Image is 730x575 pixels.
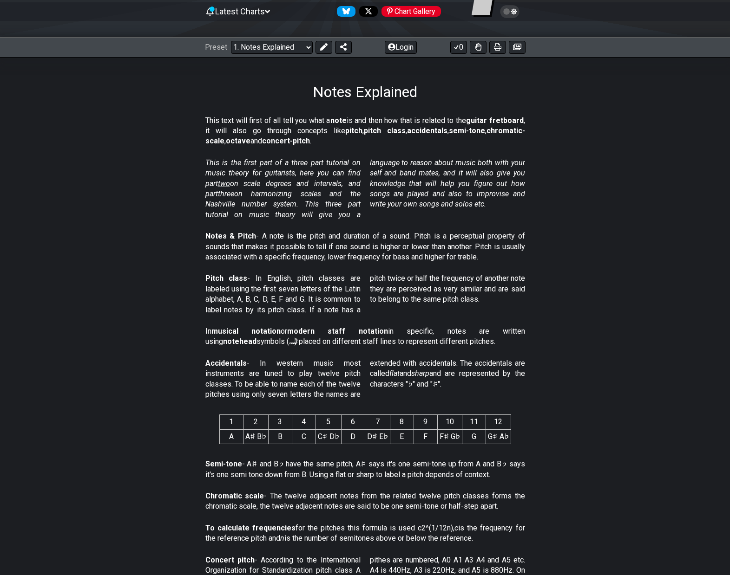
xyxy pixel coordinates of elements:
strong: Pitch class [205,274,248,283]
strong: Notes & Pitch [205,232,256,240]
strong: Concert pitch [205,556,255,564]
em: n [280,534,284,543]
strong: To calculate frequencies [205,523,296,532]
strong: pitch class [364,126,406,135]
p: - A note is the pitch and duration of a sound. Pitch is a perceptual property of sounds that make... [205,231,525,262]
h1: Notes Explained [313,83,417,101]
a: #fretflip at Pinterest [378,6,441,17]
p: - In English, pitch classes are labeled using the first seven letters of the Latin alphabet, A, B... [205,273,525,315]
span: Preset [205,43,227,52]
button: Edit Preset [316,41,332,54]
em: c [454,523,458,532]
a: Follow #fretflip at X [355,6,378,17]
th: 2 [243,415,268,429]
em: This is the first part of a three part tutorial on music theory for guitarists, here you can find... [205,158,525,219]
button: 0 [450,41,467,54]
td: D [341,429,365,444]
span: two [218,179,230,188]
select: Preset [231,41,313,54]
td: C♯ D♭ [316,429,341,444]
button: Share Preset [335,41,352,54]
td: G♯ A♭ [486,429,511,444]
em: sharp [411,369,429,378]
a: Follow #fretflip at Bluesky [333,6,355,17]
td: F♯ G♭ [437,429,462,444]
th: 10 [437,415,462,429]
strong: semi-tone [449,126,485,135]
button: Print [489,41,506,54]
strong: notehead [223,337,256,346]
strong: Accidentals [205,359,247,368]
strong: accidentals [407,126,447,135]
button: Create image [509,41,526,54]
th: 7 [365,415,390,429]
strong: musical notation [211,327,281,336]
td: A♯ B♭ [243,429,268,444]
strong: pitch [345,126,362,135]
span: three [218,189,234,198]
span: Latest Charts [215,6,265,16]
span: Toggle light / dark theme [505,7,515,16]
strong: concert-pitch [262,136,310,145]
td: E [390,429,414,444]
p: This text will first of all tell you what a is and then how that is related to the , it will also... [205,116,525,147]
th: 3 [268,415,292,429]
div: Chart Gallery [381,6,441,17]
em: flat [389,369,400,378]
button: Toggle Dexterity for all fretkits [470,41,487,54]
td: D♯ E♭ [365,429,390,444]
button: Login [385,41,417,54]
p: In or in specific, notes are written using symbols (𝅝 𝅗𝅥 𝅘𝅥 𝅘𝅥𝅮) placed on different staff lines to r... [205,326,525,347]
td: G [462,429,486,444]
p: - A♯ and B♭ have the same pitch, A♯ says it's one semi-tone up from A and B♭ says it's one semi t... [205,459,525,480]
th: 9 [414,415,437,429]
td: B [268,429,292,444]
strong: note [330,116,347,125]
th: 8 [390,415,414,429]
th: 12 [486,415,511,429]
td: C [292,429,316,444]
th: 11 [462,415,486,429]
strong: Semi-tone [205,459,242,468]
p: for the pitches this formula is used c2^(1/12n), is the frequency for the reference pitch and is ... [205,523,525,544]
strong: Chromatic scale [205,491,264,500]
th: 5 [316,415,341,429]
strong: guitar fretboard [466,116,524,125]
th: 6 [341,415,365,429]
p: - The twelve adjacent notes from the related twelve pitch classes forms the chromatic scale, the ... [205,491,525,512]
th: 1 [219,415,243,429]
td: A [219,429,243,444]
strong: octave [226,136,250,145]
td: F [414,429,437,444]
th: 4 [292,415,316,429]
strong: modern staff notation [287,327,388,336]
p: - In western music most instruments are tuned to play twelve pitch classes. To be able to name ea... [205,358,525,400]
